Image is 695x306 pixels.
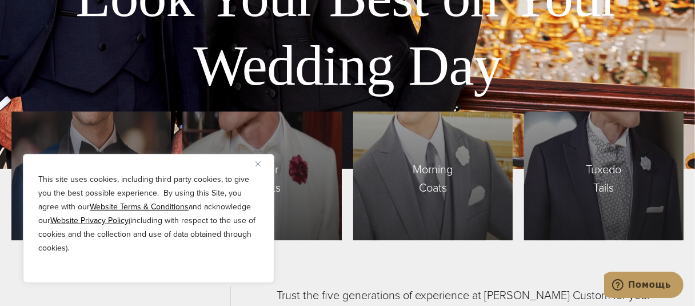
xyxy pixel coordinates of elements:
iframe: Открывает виджет, в котором вы можете побеседовать в чате со своим агентом [604,272,684,300]
button: Close [255,157,269,170]
span: Morning Coats [393,154,473,197]
a: Website Privacy Policy [50,214,129,226]
span: Tuxedo Tails [564,154,644,197]
img: Close [255,161,261,166]
a: Website Terms & Conditions [90,201,189,213]
p: This site uses cookies, including third party cookies, to give you the best possible experience. ... [38,173,259,255]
